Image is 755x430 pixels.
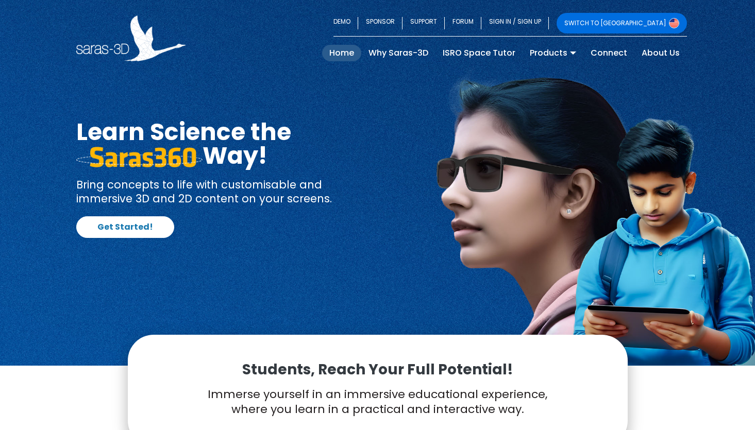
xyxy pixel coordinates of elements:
a: SIGN IN / SIGN UP [481,13,549,33]
a: Get Started! [76,216,174,238]
a: Products [523,45,583,61]
a: Home [322,45,361,61]
img: Saras 3D [76,15,186,61]
img: Switch to USA [669,18,679,28]
p: Students, Reach Your Full Potential! [154,360,602,379]
a: ISRO Space Tutor [435,45,523,61]
a: SPONSOR [358,13,402,33]
a: FORUM [445,13,481,33]
a: SWITCH TO [GEOGRAPHIC_DATA] [557,13,687,33]
a: About Us [634,45,687,61]
a: SUPPORT [402,13,445,33]
a: DEMO [333,13,358,33]
p: Immerse yourself in an immersive educational experience, where you learn in a practical and inter... [154,387,602,417]
p: Bring concepts to life with customisable and immersive 3D and 2D content on your screens. [76,178,370,206]
img: saras 360 [76,147,203,167]
h1: Learn Science the Way! [76,120,370,167]
a: Why Saras-3D [361,45,435,61]
a: Connect [583,45,634,61]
